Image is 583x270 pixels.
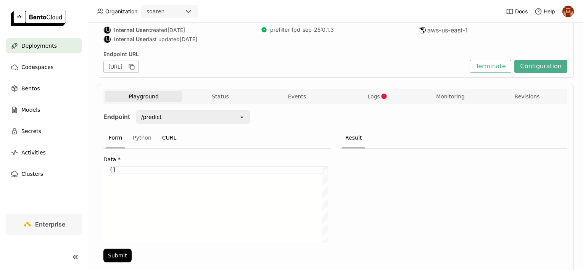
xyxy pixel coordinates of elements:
[182,91,259,102] button: Status
[103,26,252,34] div: created
[6,59,82,75] a: Codespaces
[514,60,567,73] button: Configuration
[141,113,162,121] div: /predict
[21,63,53,72] span: Codespaces
[103,156,331,162] label: Data *
[21,127,41,136] span: Secrets
[6,214,82,235] a: Enterprise
[114,36,148,43] strong: Internal User
[21,84,40,93] span: Bentos
[544,8,555,15] span: Help
[6,81,82,96] a: Bentos
[6,38,82,53] a: Deployments
[180,36,197,43] span: [DATE]
[270,26,334,33] a: prefilter-fpd-sep-25:0.1.3
[21,41,57,50] span: Deployments
[110,167,116,173] span: {}
[130,128,155,148] div: Python
[104,36,111,43] div: IU
[259,91,335,102] button: Events
[106,128,125,148] div: Form
[342,128,365,148] div: Result
[165,8,166,16] input: Selected soaren.
[103,26,111,34] div: Internal User
[367,93,380,100] span: Logs
[515,8,528,15] span: Docs
[147,8,164,15] div: soaren
[167,27,185,34] span: [DATE]
[105,8,137,15] span: Organization
[11,11,66,26] img: logo
[535,8,555,15] div: Help
[104,27,111,34] div: IU
[239,114,245,120] svg: open
[21,105,40,114] span: Models
[562,6,574,17] img: h0akoisn5opggd859j2zve66u2a2
[103,113,130,121] strong: Endpoint
[6,102,82,117] a: Models
[35,220,65,228] span: Enterprise
[103,61,139,73] div: [URL]
[6,166,82,182] a: Clusters
[6,124,82,139] a: Secrets
[470,60,511,73] button: Terminate
[103,51,466,58] div: Endpoint URL
[103,35,111,43] div: Internal User
[427,26,468,34] span: aws-us-east-1
[412,91,489,102] button: Monitoring
[489,91,565,102] button: Revisions
[21,148,46,157] span: Activities
[103,35,252,43] div: last updated
[103,249,132,262] button: Submit
[21,169,43,178] span: Clusters
[114,27,148,34] strong: Internal User
[159,128,180,148] div: CURL
[105,91,182,102] button: Playground
[506,8,528,15] a: Docs
[6,145,82,160] a: Activities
